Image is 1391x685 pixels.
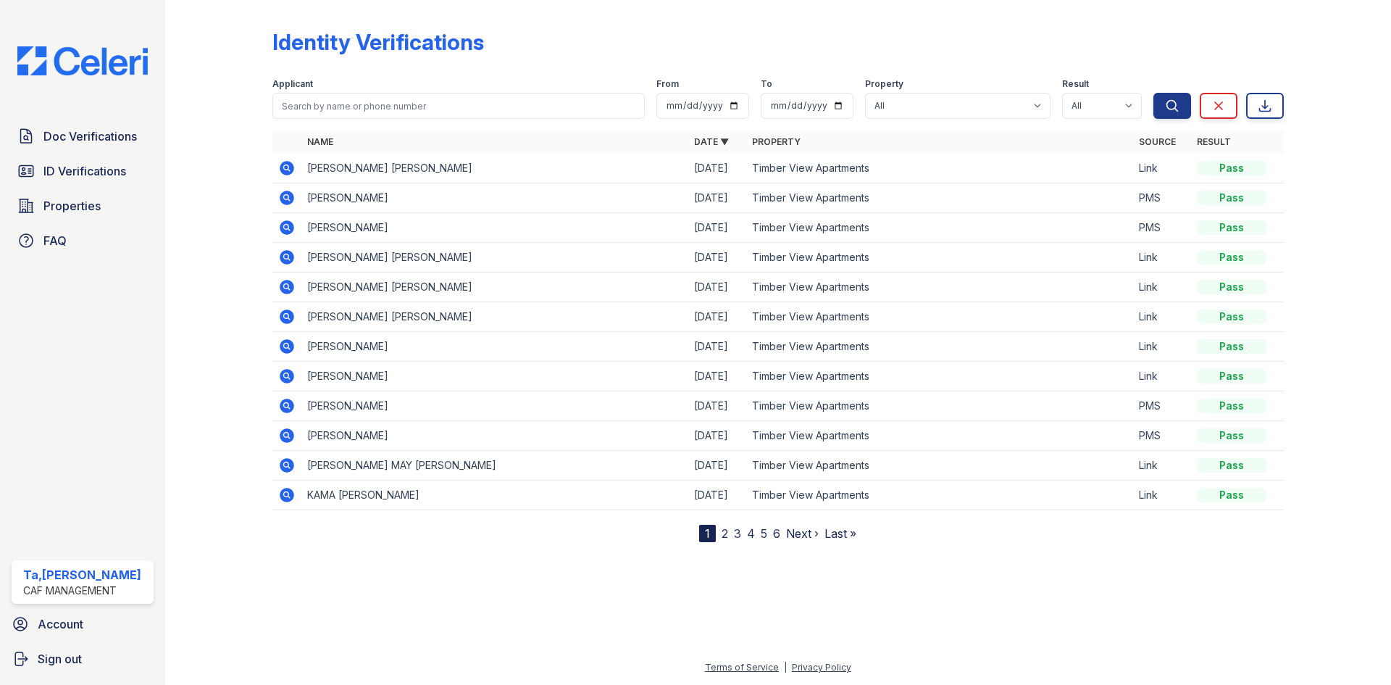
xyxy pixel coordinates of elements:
[688,213,746,243] td: [DATE]
[6,610,159,639] a: Account
[761,526,767,541] a: 5
[272,93,645,119] input: Search by name or phone number
[688,421,746,451] td: [DATE]
[1133,302,1191,332] td: Link
[746,243,1133,273] td: Timber View Apartments
[1197,399,1266,413] div: Pass
[688,362,746,391] td: [DATE]
[6,644,159,673] a: Sign out
[43,197,101,215] span: Properties
[688,302,746,332] td: [DATE]
[12,157,154,186] a: ID Verifications
[1133,481,1191,510] td: Link
[746,273,1133,302] td: Timber View Apartments
[301,391,688,421] td: [PERSON_NAME]
[301,154,688,183] td: [PERSON_NAME] [PERSON_NAME]
[272,78,313,90] label: Applicant
[1133,213,1191,243] td: PMS
[301,213,688,243] td: [PERSON_NAME]
[1197,310,1266,324] div: Pass
[1197,191,1266,205] div: Pass
[43,128,137,145] span: Doc Verifications
[688,243,746,273] td: [DATE]
[746,481,1133,510] td: Timber View Apartments
[43,162,126,180] span: ID Verifications
[746,154,1133,183] td: Timber View Apartments
[786,526,819,541] a: Next ›
[301,183,688,213] td: [PERSON_NAME]
[1062,78,1089,90] label: Result
[1197,161,1266,175] div: Pass
[734,526,741,541] a: 3
[1133,332,1191,362] td: Link
[746,362,1133,391] td: Timber View Apartments
[301,362,688,391] td: [PERSON_NAME]
[1197,250,1266,265] div: Pass
[12,191,154,220] a: Properties
[301,451,688,481] td: [PERSON_NAME] MAY [PERSON_NAME]
[23,584,141,598] div: CAF Management
[1133,183,1191,213] td: PMS
[761,78,772,90] label: To
[301,243,688,273] td: [PERSON_NAME] [PERSON_NAME]
[1139,136,1176,147] a: Source
[1197,458,1266,473] div: Pass
[1133,391,1191,421] td: PMS
[746,213,1133,243] td: Timber View Apartments
[1197,220,1266,235] div: Pass
[23,566,141,584] div: Ta,[PERSON_NAME]
[1133,362,1191,391] td: Link
[688,481,746,510] td: [DATE]
[38,650,82,668] span: Sign out
[688,154,746,183] td: [DATE]
[1197,428,1266,443] div: Pass
[301,421,688,451] td: [PERSON_NAME]
[746,421,1133,451] td: Timber View Apartments
[824,526,856,541] a: Last »
[1133,154,1191,183] td: Link
[688,332,746,362] td: [DATE]
[656,78,679,90] label: From
[1133,451,1191,481] td: Link
[301,481,688,510] td: KAMA [PERSON_NAME]
[1197,280,1266,294] div: Pass
[792,662,851,673] a: Privacy Policy
[6,46,159,75] img: CE_Logo_Blue-a8612792a0a2168367f1c8372b55b34899dd931a85d93a1a3d3e32e68fde9ad4.png
[705,662,779,673] a: Terms of Service
[1133,421,1191,451] td: PMS
[784,662,787,673] div: |
[301,332,688,362] td: [PERSON_NAME]
[694,136,729,147] a: Date ▼
[272,29,484,55] div: Identity Verifications
[722,526,728,541] a: 2
[43,232,67,249] span: FAQ
[747,526,755,541] a: 4
[688,391,746,421] td: [DATE]
[865,78,903,90] label: Property
[746,302,1133,332] td: Timber View Apartments
[1197,488,1266,502] div: Pass
[688,273,746,302] td: [DATE]
[301,273,688,302] td: [PERSON_NAME] [PERSON_NAME]
[746,332,1133,362] td: Timber View Apartments
[1133,273,1191,302] td: Link
[301,302,688,332] td: [PERSON_NAME] [PERSON_NAME]
[1197,136,1231,147] a: Result
[307,136,333,147] a: Name
[1197,339,1266,354] div: Pass
[12,226,154,255] a: FAQ
[746,451,1133,481] td: Timber View Apartments
[38,615,83,633] span: Account
[773,526,780,541] a: 6
[746,183,1133,213] td: Timber View Apartments
[746,391,1133,421] td: Timber View Apartments
[12,122,154,151] a: Doc Verifications
[688,183,746,213] td: [DATE]
[752,136,801,147] a: Property
[1197,369,1266,383] div: Pass
[688,451,746,481] td: [DATE]
[1133,243,1191,273] td: Link
[699,525,716,542] div: 1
